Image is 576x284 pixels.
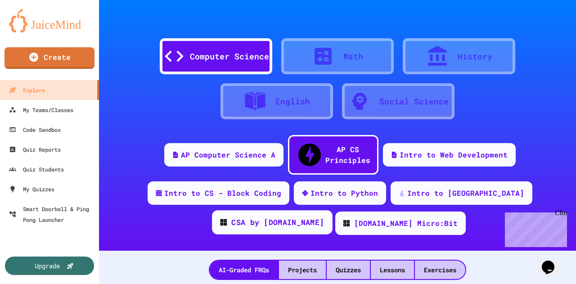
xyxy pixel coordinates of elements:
[181,149,275,160] div: AP Computer Science A
[415,261,465,279] div: Exercises
[9,203,95,225] div: Smart Doorbell & Ping Pong Launcher
[310,188,378,198] div: Intro to Python
[210,261,278,279] div: AI-Graded FRQs
[343,50,363,63] div: Math
[371,261,414,279] div: Lessons
[190,50,269,63] div: Computer Science
[458,50,492,63] div: History
[9,104,73,115] div: My Teams/Classes
[325,144,370,166] div: AP CS Principles
[400,149,508,160] div: Intro to Web Development
[279,261,326,279] div: Projects
[4,47,94,69] a: Create
[501,209,567,247] iframe: chat widget
[275,95,310,108] div: English
[220,219,227,225] img: CODE_logo_RGB.png
[9,124,61,135] div: Code Sandbox
[9,164,64,175] div: Quiz Students
[327,261,370,279] div: Quizzes
[343,220,350,226] img: CODE_logo_RGB.png
[35,261,60,270] div: Upgrade
[9,9,90,32] img: logo-orange.svg
[407,188,524,198] div: Intro to [GEOGRAPHIC_DATA]
[354,218,458,229] div: [DOMAIN_NAME] Micro:Bit
[4,4,62,57] div: Chat with us now!Close
[9,144,61,155] div: Quiz Reports
[231,217,324,228] div: CSA by [DOMAIN_NAME]
[538,248,567,275] iframe: chat widget
[379,95,449,108] div: Social Science
[9,184,54,194] div: My Quizzes
[164,188,281,198] div: Intro to CS - Block Coding
[9,85,45,95] div: Explore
